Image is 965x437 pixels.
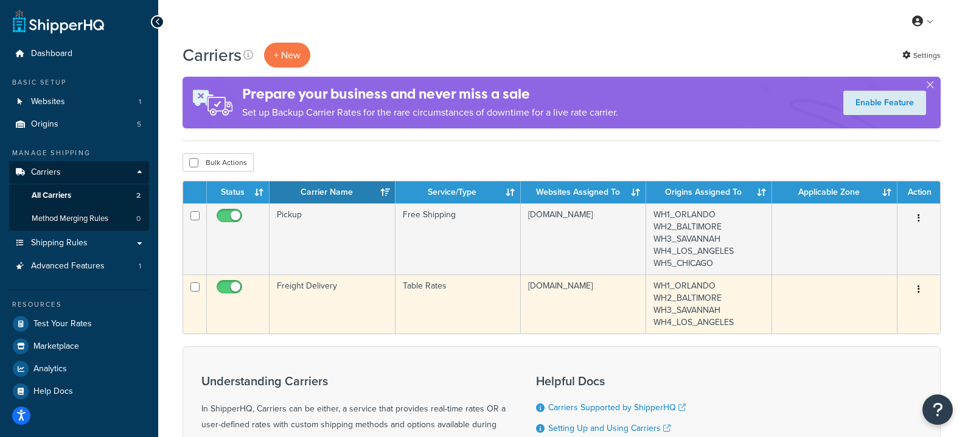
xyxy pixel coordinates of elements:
h3: Understanding Carriers [201,374,506,388]
td: [DOMAIN_NAME] [521,274,646,334]
span: Dashboard [31,49,72,59]
a: Marketplace [9,335,149,357]
td: [DOMAIN_NAME] [521,203,646,274]
a: Test Your Rates [9,313,149,335]
span: Method Merging Rules [32,214,108,224]
span: 5 [137,119,141,130]
img: ad-rules-rateshop-fe6ec290ccb7230408bd80ed9643f0289d75e0ffd9eb532fc0e269fcd187b520.png [183,77,242,128]
th: Status: activate to sort column ascending [207,181,270,203]
th: Websites Assigned To: activate to sort column ascending [521,181,646,203]
a: Help Docs [9,380,149,402]
a: Websites 1 [9,91,149,113]
span: 2 [136,191,141,201]
div: Basic Setup [9,77,149,88]
li: Origins [9,113,149,136]
li: Method Merging Rules [9,208,149,230]
span: All Carriers [32,191,71,201]
span: Advanced Features [31,261,105,271]
li: Advanced Features [9,255,149,278]
span: Shipping Rules [31,238,88,248]
div: Resources [9,299,149,310]
td: Pickup [270,203,395,274]
th: Carrier Name: activate to sort column ascending [270,181,395,203]
span: 1 [139,261,141,271]
span: Origins [31,119,58,130]
a: Advanced Features 1 [9,255,149,278]
a: Settings [902,47,941,64]
th: Action [897,181,940,203]
a: Setting Up and Using Carriers [548,422,671,435]
td: WH1_ORLANDO WH2_BALTIMORE WH3_SAVANNAH WH4_LOS_ANGELES WH5_CHICAGO [646,203,772,274]
span: Help Docs [33,386,73,397]
li: Carriers [9,161,149,231]
td: WH1_ORLANDO WH2_BALTIMORE WH3_SAVANNAH WH4_LOS_ANGELES [646,274,772,334]
h1: Carriers [183,43,242,67]
a: Carriers [9,161,149,184]
th: Service/Type: activate to sort column ascending [395,181,521,203]
a: Carriers Supported by ShipperHQ [548,401,686,414]
div: Manage Shipping [9,148,149,158]
a: Method Merging Rules 0 [9,208,149,230]
a: All Carriers 2 [9,184,149,207]
a: Enable Feature [843,91,926,115]
p: Set up Backup Carrier Rates for the rare circumstances of downtime for a live rate carrier. [242,104,618,121]
span: Marketplace [33,341,79,352]
span: Websites [31,97,65,107]
a: Dashboard [9,43,149,65]
a: Origins 5 [9,113,149,136]
span: 1 [139,97,141,107]
span: 0 [136,214,141,224]
a: ShipperHQ Home [13,9,104,33]
th: Origins Assigned To: activate to sort column ascending [646,181,772,203]
h3: Helpful Docs [536,374,695,388]
th: Applicable Zone: activate to sort column ascending [772,181,897,203]
td: Freight Delivery [270,274,395,334]
button: Bulk Actions [183,153,254,172]
a: Shipping Rules [9,232,149,254]
td: Free Shipping [395,203,521,274]
span: Carriers [31,167,61,178]
span: Test Your Rates [33,319,92,329]
button: + New [264,43,310,68]
button: Open Resource Center [922,394,953,425]
a: Analytics [9,358,149,380]
h4: Prepare your business and never miss a sale [242,84,618,104]
li: All Carriers [9,184,149,207]
td: Table Rates [395,274,521,334]
li: Websites [9,91,149,113]
span: Analytics [33,364,67,374]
